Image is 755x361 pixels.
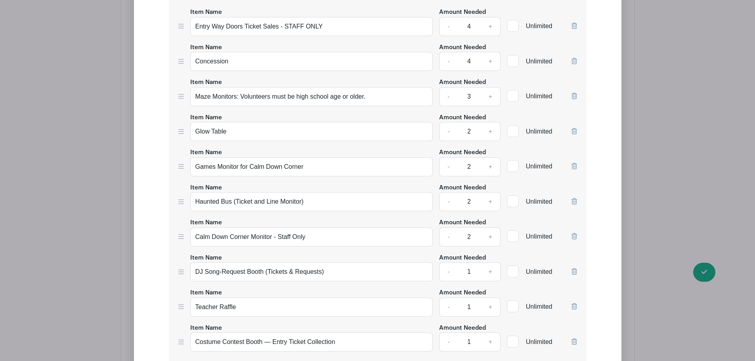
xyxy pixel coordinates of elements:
label: Amount Needed [439,148,486,157]
a: + [480,192,500,211]
label: Item Name [190,254,222,263]
a: - [439,262,457,281]
label: Amount Needed [439,113,486,122]
label: Amount Needed [439,218,486,227]
a: - [439,332,457,351]
input: e.g. Snacks or Check-in Attendees [190,262,433,281]
a: + [480,17,500,36]
span: Unlimited [526,163,552,170]
input: e.g. Snacks or Check-in Attendees [190,227,433,246]
a: - [439,192,457,211]
label: Amount Needed [439,78,486,87]
span: Unlimited [526,303,552,310]
label: Amount Needed [439,288,486,298]
a: - [439,157,457,176]
a: + [480,122,500,141]
a: + [480,157,500,176]
a: + [480,52,500,71]
span: Unlimited [526,58,552,65]
input: e.g. Snacks or Check-in Attendees [190,52,433,71]
label: Amount Needed [439,254,486,263]
input: e.g. Snacks or Check-in Attendees [190,122,433,141]
a: + [480,262,500,281]
label: Item Name [190,43,222,52]
label: Item Name [190,8,222,17]
input: e.g. Snacks or Check-in Attendees [190,192,433,211]
a: + [480,332,500,351]
input: e.g. Snacks or Check-in Attendees [190,17,433,36]
a: - [439,17,457,36]
label: Amount Needed [439,43,486,52]
span: Unlimited [526,338,552,345]
input: e.g. Snacks or Check-in Attendees [190,332,433,351]
span: Unlimited [526,23,552,29]
span: Unlimited [526,198,552,205]
span: Unlimited [526,233,552,240]
a: + [480,227,500,246]
span: Unlimited [526,93,552,99]
label: Item Name [190,324,222,333]
label: Amount Needed [439,324,486,333]
a: - [439,87,457,106]
label: Item Name [190,148,222,157]
input: e.g. Snacks or Check-in Attendees [190,87,433,106]
input: e.g. Snacks or Check-in Attendees [190,157,433,176]
span: Unlimited [526,128,552,135]
label: Amount Needed [439,183,486,193]
label: Amount Needed [439,8,486,17]
input: e.g. Snacks or Check-in Attendees [190,298,433,317]
a: - [439,122,457,141]
a: + [480,298,500,317]
span: Unlimited [526,268,552,275]
a: - [439,298,457,317]
a: + [480,87,500,106]
label: Item Name [190,218,222,227]
a: - [439,227,457,246]
label: Item Name [190,78,222,87]
label: Item Name [190,113,222,122]
label: Item Name [190,288,222,298]
label: Item Name [190,183,222,193]
a: - [439,52,457,71]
